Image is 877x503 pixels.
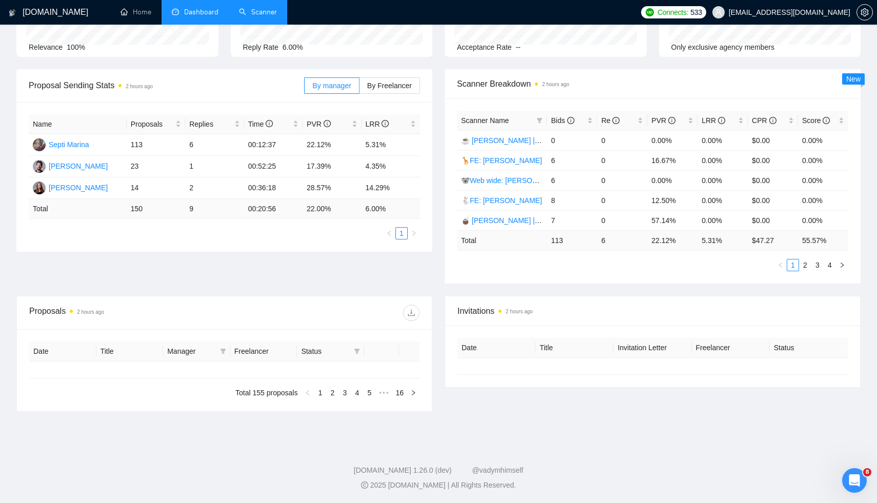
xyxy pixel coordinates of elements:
time: 2 hours ago [126,84,153,89]
td: 113 [127,134,185,156]
th: Invitation Letter [613,338,691,358]
td: 55.57 % [798,230,848,250]
span: filter [354,348,360,354]
td: 0.00% [798,190,848,210]
div: Proposals [29,305,225,321]
td: 23 [127,156,185,177]
a: 🦒FE: [PERSON_NAME] [461,156,542,165]
li: 4 [824,259,836,271]
a: 3 [812,259,823,271]
th: Replies [185,114,244,134]
span: CPR [752,116,776,125]
span: right [410,390,416,396]
td: 0.00% [697,210,748,230]
td: 4.35% [362,156,421,177]
a: TB[PERSON_NAME] [33,183,108,191]
li: Previous Page [774,259,787,271]
time: 2 hours ago [542,82,569,87]
span: PVR [651,116,675,125]
td: 00:20:56 [244,199,303,219]
span: Only exclusive agency members [671,43,775,51]
li: 3 [338,387,351,399]
td: 12.50% [647,190,697,210]
span: -- [516,43,521,51]
td: 6.00 % [362,199,421,219]
span: info-circle [324,120,331,127]
td: 0.00% [798,210,848,230]
span: info-circle [668,117,675,124]
td: 7 [547,210,597,230]
td: $ 47.27 [748,230,798,250]
a: 🐨Web wide: [PERSON_NAME] 03/07 humor trigger [461,176,629,185]
a: 🐇FE: [PERSON_NAME] [461,196,542,205]
a: 1 [787,259,799,271]
a: 🧉 [PERSON_NAME] | UX/UI Wide: 31/07 - Bid in Range [461,216,644,225]
div: Septi Marina [49,139,89,150]
span: Time [248,120,273,128]
td: 5.31% [362,134,421,156]
a: @vadymhimself [472,466,523,474]
div: [PERSON_NAME] [49,182,108,193]
span: filter [218,344,228,359]
button: left [774,259,787,271]
span: PVR [307,120,331,128]
td: 14 [127,177,185,199]
span: New [846,75,861,83]
span: left [305,390,311,396]
td: 113 [547,230,597,250]
th: Name [29,114,127,134]
span: 100% [67,43,85,51]
span: download [404,309,419,317]
span: info-circle [266,120,273,127]
td: 0.00% [798,170,848,190]
td: 0 [547,130,597,150]
li: Next Page [407,387,420,399]
li: 2 [799,259,811,271]
span: Acceptance Rate [457,43,512,51]
span: filter [352,344,362,359]
span: Proposals [131,118,173,130]
span: Proposal Sending Stats [29,79,304,92]
button: setting [856,4,873,21]
button: right [407,387,420,399]
span: Invitations [457,305,848,317]
td: 0.00% [647,170,697,190]
span: Reply Rate [243,43,278,51]
span: Re [601,116,620,125]
span: right [411,230,417,236]
iframe: Intercom live chat [842,468,867,493]
a: 16 [392,387,407,398]
td: 1 [185,156,244,177]
th: Proposals [127,114,185,134]
span: user [715,9,722,16]
a: ☕ [PERSON_NAME] | UX/UI Wide: 29/07 - Bid in Range [461,136,644,145]
li: 4 [351,387,363,399]
li: Next Page [408,227,420,239]
th: Date [457,338,535,358]
span: ••• [375,387,392,399]
span: info-circle [382,120,389,127]
img: SM [33,138,46,151]
td: 0.00% [697,130,748,150]
td: 6 [597,230,647,250]
span: filter [220,348,226,354]
span: info-circle [612,117,620,124]
span: Bids [551,116,574,125]
span: info-circle [567,117,574,124]
td: $0.00 [748,210,798,230]
td: 9 [185,199,244,219]
td: 17.39% [303,156,361,177]
td: 22.12 % [647,230,697,250]
td: 0.00% [798,130,848,150]
th: Date [29,341,96,361]
a: homeHome [121,8,151,16]
span: Dashboard [184,8,218,16]
th: Freelancer [692,338,770,358]
td: 22.00 % [303,199,361,219]
span: 8 [863,468,871,476]
td: Total [29,199,127,219]
td: 2 [185,177,244,199]
td: 00:52:25 [244,156,303,177]
th: Title [535,338,613,358]
th: Manager [163,341,230,361]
